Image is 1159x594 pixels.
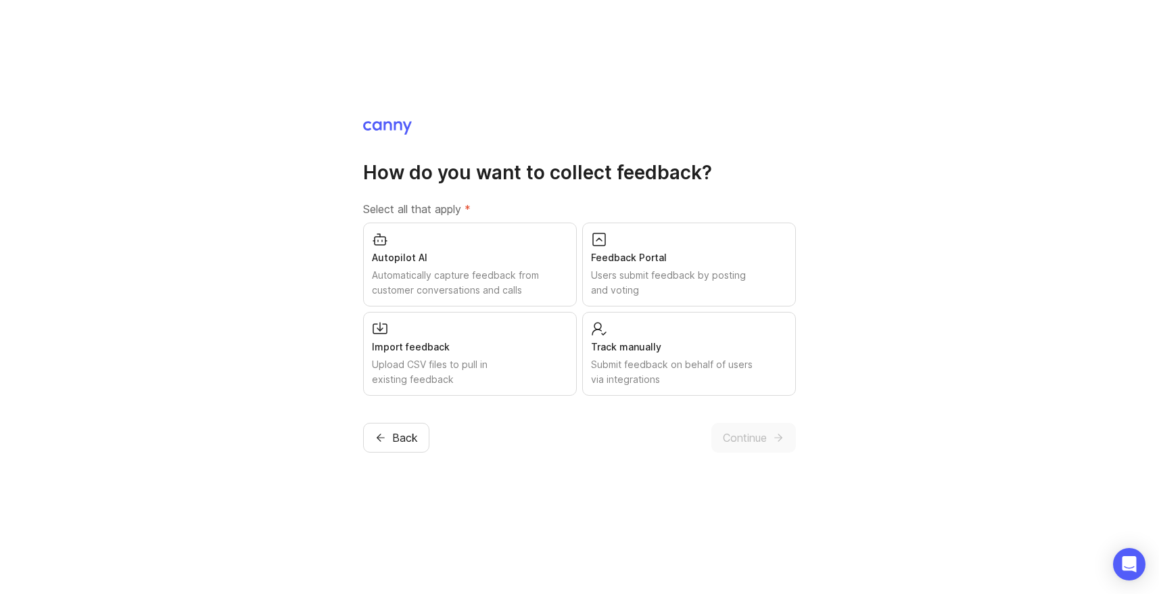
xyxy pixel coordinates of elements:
div: Automatically capture feedback from customer conversations and calls [372,268,568,298]
label: Select all that apply [363,201,796,217]
div: Users submit feedback by posting and voting [591,268,787,298]
button: Continue [711,423,796,453]
div: Upload CSV files to pull in existing feedback [372,357,568,387]
button: Feedback PortalUsers submit feedback by posting and voting [582,223,796,306]
div: Autopilot AI [372,250,568,265]
div: Submit feedback on behalf of users via integrations [591,357,787,387]
div: Feedback Portal [591,250,787,265]
span: Continue [723,430,767,446]
button: Import feedbackUpload CSV files to pull in existing feedback [363,312,577,396]
button: Autopilot AIAutomatically capture feedback from customer conversations and calls [363,223,577,306]
span: Back [392,430,418,446]
img: Canny Home [363,121,412,135]
button: Track manuallySubmit feedback on behalf of users via integrations [582,312,796,396]
div: Import feedback [372,340,568,355]
h1: How do you want to collect feedback? [363,160,796,185]
div: Track manually [591,340,787,355]
button: Back [363,423,429,453]
div: Open Intercom Messenger [1113,548,1145,580]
